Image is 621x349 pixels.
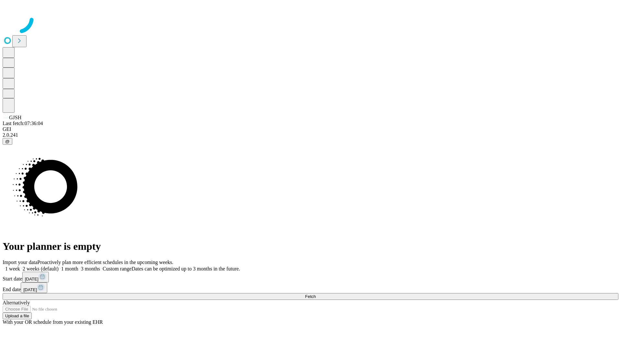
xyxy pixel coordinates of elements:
[9,115,21,120] span: GJSH
[3,138,12,145] button: @
[23,266,59,271] span: 2 weeks (default)
[3,282,618,293] div: End date
[3,126,618,132] div: GEI
[38,259,173,265] span: Proactively plan more efficient schedules in the upcoming weeks.
[3,272,618,282] div: Start date
[305,294,316,299] span: Fetch
[132,266,240,271] span: Dates can be optimized up to 3 months in the future.
[3,240,618,252] h1: Your planner is empty
[3,259,38,265] span: Import your data
[3,312,32,319] button: Upload a file
[3,319,103,325] span: With your OR schedule from your existing EHR
[3,121,43,126] span: Last fetch: 07:36:04
[22,272,49,282] button: [DATE]
[81,266,100,271] span: 3 months
[5,139,10,144] span: @
[5,266,20,271] span: 1 week
[3,300,30,305] span: Alternatively
[25,277,38,281] span: [DATE]
[23,287,37,292] span: [DATE]
[61,266,78,271] span: 1 month
[21,282,47,293] button: [DATE]
[3,293,618,300] button: Fetch
[3,132,618,138] div: 2.0.241
[103,266,131,271] span: Custom range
